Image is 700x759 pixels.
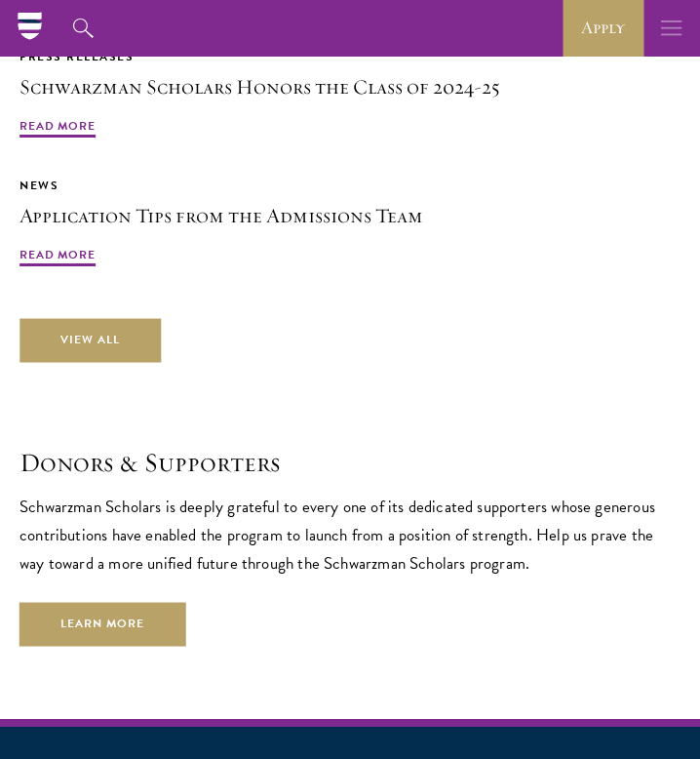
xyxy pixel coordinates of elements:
[19,75,681,100] h3: Schwarzman Scholars Honors the Class of 2024-25
[19,175,681,269] a: News Application Tips from the Admissions Team Read More
[19,493,681,578] p: Schwarzman Scholars is deeply grateful to every one of its dedicated supporters whose generous co...
[19,204,681,228] h3: Application Tips from the Admissions Team
[19,46,681,140] a: Press Releases Schwarzman Scholars Honors the Class of 2024-25 Read More
[19,246,96,269] span: Read More
[19,117,96,140] span: Read More
[19,602,186,646] a: Learn More
[19,318,161,362] a: View All
[19,175,681,196] div: News
[19,447,681,478] h1: Donors & Supporters
[19,46,681,67] div: Press Releases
